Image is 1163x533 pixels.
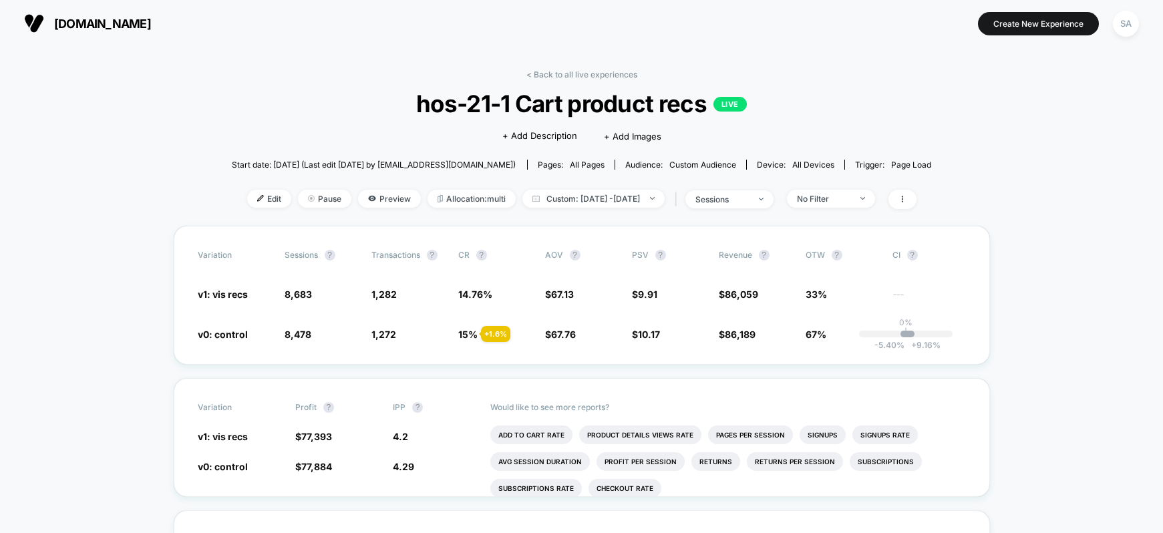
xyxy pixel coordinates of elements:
[570,250,580,260] button: ?
[892,291,966,301] span: ---
[285,289,312,300] span: 8,683
[904,327,907,337] p: |
[695,194,749,204] div: sessions
[855,160,931,170] div: Trigger:
[551,329,576,340] span: 67.76
[481,326,510,342] div: + 1.6 %
[371,329,396,340] span: 1,272
[650,197,655,200] img: end
[625,160,736,170] div: Audience:
[295,431,332,442] span: $
[1113,11,1139,37] div: SA
[20,13,155,34] button: [DOMAIN_NAME]
[490,479,582,498] li: Subscriptions Rate
[490,402,965,412] p: Would like to see more reports?
[198,250,271,260] span: Variation
[522,190,665,208] span: Custom: [DATE] - [DATE]
[713,97,747,112] p: LIVE
[725,289,758,300] span: 86,059
[632,250,649,260] span: PSV
[545,289,574,300] span: $
[458,289,492,300] span: 14.76 %
[832,250,842,260] button: ?
[490,452,590,471] li: Avg Session Duration
[570,160,605,170] span: all pages
[907,250,918,260] button: ?
[538,160,605,170] div: Pages:
[800,425,846,444] li: Signups
[806,329,826,340] span: 67%
[747,452,843,471] li: Returns Per Session
[412,402,423,413] button: ?
[198,329,248,340] span: v0: control
[719,289,758,300] span: $
[860,197,865,200] img: end
[267,90,896,118] span: hos-21-1 Cart product recs
[604,131,661,142] span: + Add Images
[232,160,516,170] span: Start date: [DATE] (Last edit [DATE] by [EMAIL_ADDRESS][DOMAIN_NAME])
[285,250,318,260] span: Sessions
[806,250,879,260] span: OTW
[691,452,740,471] li: Returns
[502,130,577,143] span: + Add Description
[579,425,701,444] li: Product Details Views Rate
[438,195,443,202] img: rebalance
[904,340,941,350] span: 9.16 %
[978,12,1099,35] button: Create New Experience
[806,289,827,300] span: 33%
[323,402,334,413] button: ?
[54,17,151,31] span: [DOMAIN_NAME]
[198,431,248,442] span: v1: vis recs
[393,431,408,442] span: 4.2
[301,431,332,442] span: 77,393
[198,402,271,413] span: Variation
[746,160,844,170] span: Device:
[719,250,752,260] span: Revenue
[428,190,516,208] span: Allocation: multi
[899,317,912,327] p: 0%
[638,289,657,300] span: 9.91
[792,160,834,170] span: all devices
[589,479,661,498] li: Checkout Rate
[301,461,332,472] span: 77,884
[597,452,685,471] li: Profit Per Session
[797,194,850,204] div: No Filter
[393,461,414,472] span: 4.29
[545,329,576,340] span: $
[24,13,44,33] img: Visually logo
[526,69,637,79] a: < Back to all live experiences
[532,195,540,202] img: calendar
[476,250,487,260] button: ?
[638,329,660,340] span: 10.17
[198,289,248,300] span: v1: vis recs
[285,329,311,340] span: 8,478
[308,195,315,202] img: end
[295,402,317,412] span: Profit
[551,289,574,300] span: 67.13
[850,452,922,471] li: Subscriptions
[671,190,685,209] span: |
[759,198,764,200] img: end
[725,329,756,340] span: 86,189
[874,340,904,350] span: -5.40 %
[708,425,793,444] li: Pages Per Session
[911,340,917,350] span: +
[371,289,397,300] span: 1,282
[371,250,420,260] span: Transactions
[458,250,470,260] span: CR
[892,250,966,260] span: CI
[358,190,421,208] span: Preview
[298,190,351,208] span: Pause
[458,329,478,340] span: 15 %
[325,250,335,260] button: ?
[490,425,572,444] li: Add To Cart Rate
[759,250,770,260] button: ?
[891,160,931,170] span: Page Load
[545,250,563,260] span: AOV
[393,402,405,412] span: IPP
[198,461,248,472] span: v0: control
[669,160,736,170] span: Custom Audience
[655,250,666,260] button: ?
[632,329,660,340] span: $
[719,329,756,340] span: $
